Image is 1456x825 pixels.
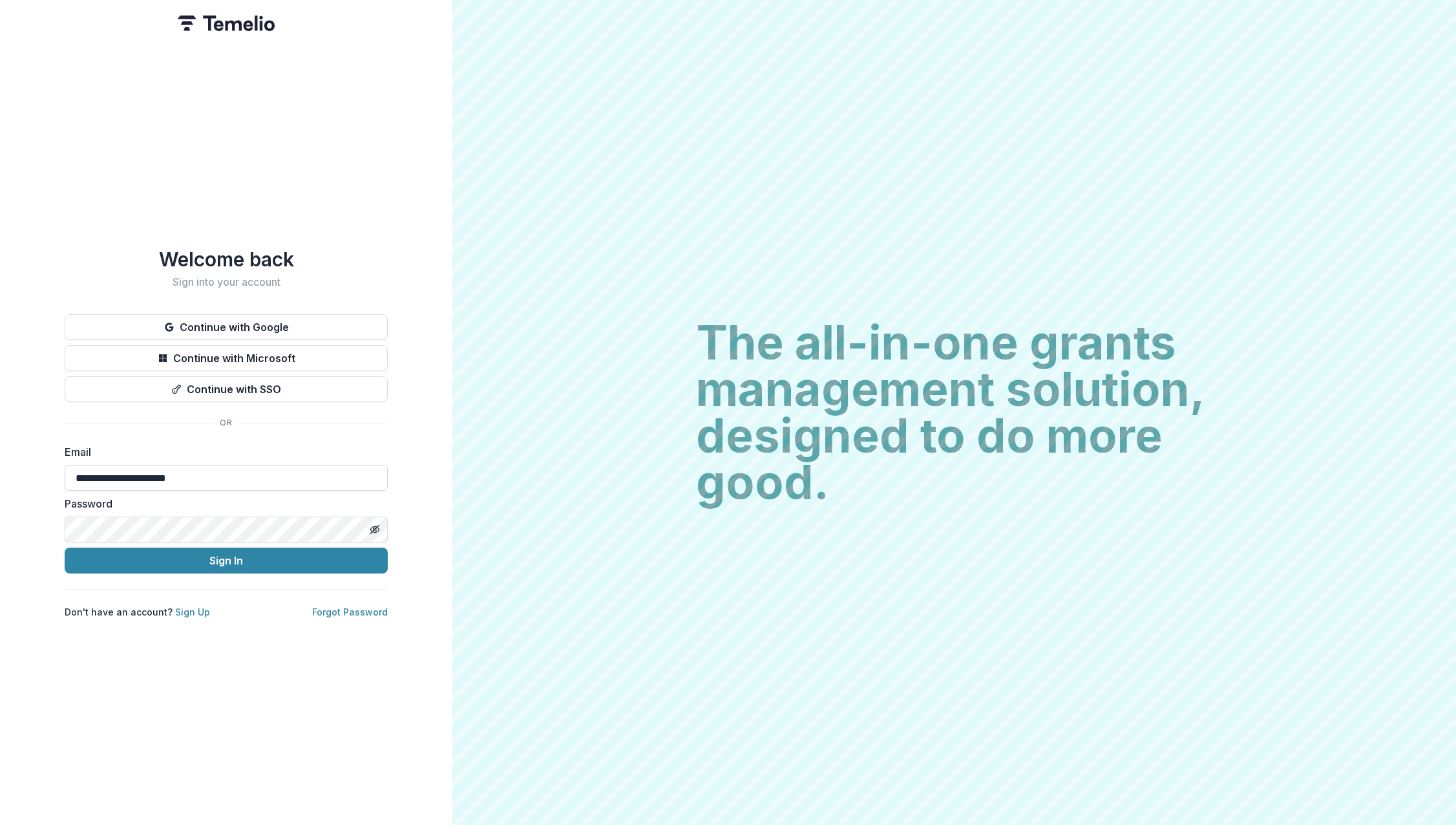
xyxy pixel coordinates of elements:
h1: Welcome back [65,248,388,271]
p: Don't have an account? [65,605,210,619]
button: Sign In [65,548,388,573]
label: Email [65,444,380,460]
a: Forgot Password [312,606,388,617]
img: Temelio [178,16,275,31]
h2: Sign into your account [65,276,388,288]
label: Password [65,496,380,511]
button: Continue with SSO [65,376,388,402]
button: Continue with Microsoft [65,345,388,371]
button: Continue with Google [65,314,388,340]
button: Toggle password visibility [364,519,385,540]
a: Sign Up [175,606,210,617]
